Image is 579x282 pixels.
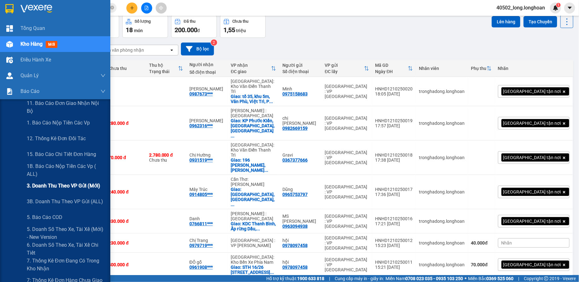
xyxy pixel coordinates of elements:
[329,275,330,282] span: |
[375,86,413,91] div: HNHD1210250020
[101,89,106,94] span: down
[220,15,266,38] button: Chưa thu1,55 triệu
[471,66,487,71] div: Phụ thu
[501,240,512,245] span: Nhãn
[231,177,276,187] div: Cần Thơ: [PERSON_NAME]
[141,3,152,14] button: file-add
[282,224,308,229] div: 0963094938
[282,69,319,74] div: Số điện thoại
[419,262,465,267] div: tronghadong.longhoan
[325,235,369,250] div: [GEOGRAPHIC_DATA] : VP [GEOGRAPHIC_DATA]
[375,158,413,163] div: 17:38 [DATE]
[419,189,465,194] div: tronghadong.longhoan
[231,238,276,248] div: [GEOGRAPHIC_DATA] : VP [PERSON_NAME]
[231,265,276,275] div: Giao: STH 16/26 KĐT Ha Quang 1, Phước Hải, Nha Trang
[27,162,106,178] span: 1B. Báo cáo nộp tiền các vp ( ALL)
[282,126,308,131] div: 0982669159
[282,116,319,126] div: chị Vân
[335,275,384,282] span: Cung cấp máy in - giấy in:
[144,6,149,10] span: file-add
[108,240,142,245] div: 230.000 đ
[419,89,465,94] div: tronghadong.longhoan
[375,91,413,96] div: 18:05 [DATE]
[108,262,142,267] div: 400.000 đ
[503,262,561,268] span: [GEOGRAPHIC_DATA] tận nơi
[5,4,14,14] img: logo-vxr
[20,56,51,64] span: Điều hành xe
[231,118,276,138] div: Giao: KP Phước KIển, Hiệp Phước, Nhơn Trạch, Đồng Nai
[27,150,96,158] span: 15. Báo cáo chi tiết đơn hàng
[27,99,106,115] span: 11. Báo cáo đơn giao nhận nội bộ
[375,153,413,158] div: HNHD1210250018
[372,60,416,77] th: Toggle SortBy
[197,28,200,33] span: đ
[297,276,324,281] strong: 1900 633 818
[146,60,186,77] th: Toggle SortBy
[231,63,271,68] div: VP nhận
[266,275,324,282] span: Hỗ trợ kỹ thuật:
[20,87,39,95] span: Báo cáo
[149,153,183,158] div: 2.780.000 đ
[27,198,103,205] span: 3B. Doanh Thu theo VP Gửi (ALL)
[126,3,137,14] button: plus
[233,19,249,24] div: Chưa thu
[189,153,224,158] div: Chị Hường
[375,187,413,192] div: HNHD1210250017
[375,260,413,265] div: HNHD1210250011
[149,63,178,68] div: Thu hộ
[471,262,488,267] strong: 70.000 đ
[46,41,57,48] span: mới
[544,276,548,281] span: copyright
[325,69,364,74] div: ĐC lấy
[282,238,319,243] div: hội
[419,66,465,71] div: Nhân viên
[419,121,465,126] div: tronghadong.longhoan
[282,192,308,197] div: 0965753797
[419,219,465,224] div: tronghadong.longhoan
[282,86,319,91] div: Minh
[375,216,413,221] div: HNHD1210250016
[231,94,276,104] div: Giao: tổ 35, khu 5m, Vân Phù, Việt Trì, Phú Thọ
[256,226,260,231] span: ...
[282,243,308,248] div: 0978097458
[282,153,319,158] div: Gravi
[524,16,557,27] button: Tạo Chuyến
[156,3,167,14] button: aim
[468,275,513,282] span: Miền Bắc
[134,28,143,33] span: món
[491,4,550,12] span: 40502_long.longhoan
[126,26,133,34] span: 18
[181,43,214,55] button: Bộ lọc
[231,79,276,94] div: [GEOGRAPHIC_DATA]: Kho Văn Điển Thanh Trì
[6,41,13,48] img: warehouse-icon
[486,276,513,281] strong: 0369 525 060
[108,121,142,126] div: 280.000 đ
[325,116,369,131] div: [GEOGRAPHIC_DATA] : VP [GEOGRAPHIC_DATA]
[159,6,163,10] span: aim
[231,158,276,173] div: Giao: 196 Hồng Châu, Lê Thah Nghị,hải Dương
[553,5,559,11] img: icon-new-feature
[282,158,308,163] div: 0367377666
[270,270,274,275] span: ...
[557,3,559,7] span: 1
[6,25,13,32] img: dashboard-icon
[231,142,276,158] div: [GEOGRAPHIC_DATA]: Kho Văn Điển Thanh Trì
[27,182,100,190] span: 3. Doanh Thu theo VP Gửi (mới)
[405,276,463,281] strong: 0708 023 035 - 0935 103 250
[282,91,308,96] div: 0975158683
[375,123,413,128] div: 17:57 [DATE]
[171,15,217,38] button: Đã thu200.000đ
[122,15,168,38] button: Số lượng18món
[175,26,197,34] span: 200.000
[231,211,276,221] div: [PERSON_NAME] : [GEOGRAPHIC_DATA]
[108,66,142,71] div: Chưa thu
[236,28,246,33] span: triệu
[228,60,279,77] th: Toggle SortBy
[325,184,369,199] div: [GEOGRAPHIC_DATA] : VP [GEOGRAPHIC_DATA]
[108,155,142,160] div: 70.000 đ
[419,155,465,160] div: tronghadong.longhoan
[211,39,217,46] sup: 2
[375,238,413,243] div: HNHD1210250012
[492,16,520,27] button: Lên hàng
[231,69,271,74] div: ĐC giao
